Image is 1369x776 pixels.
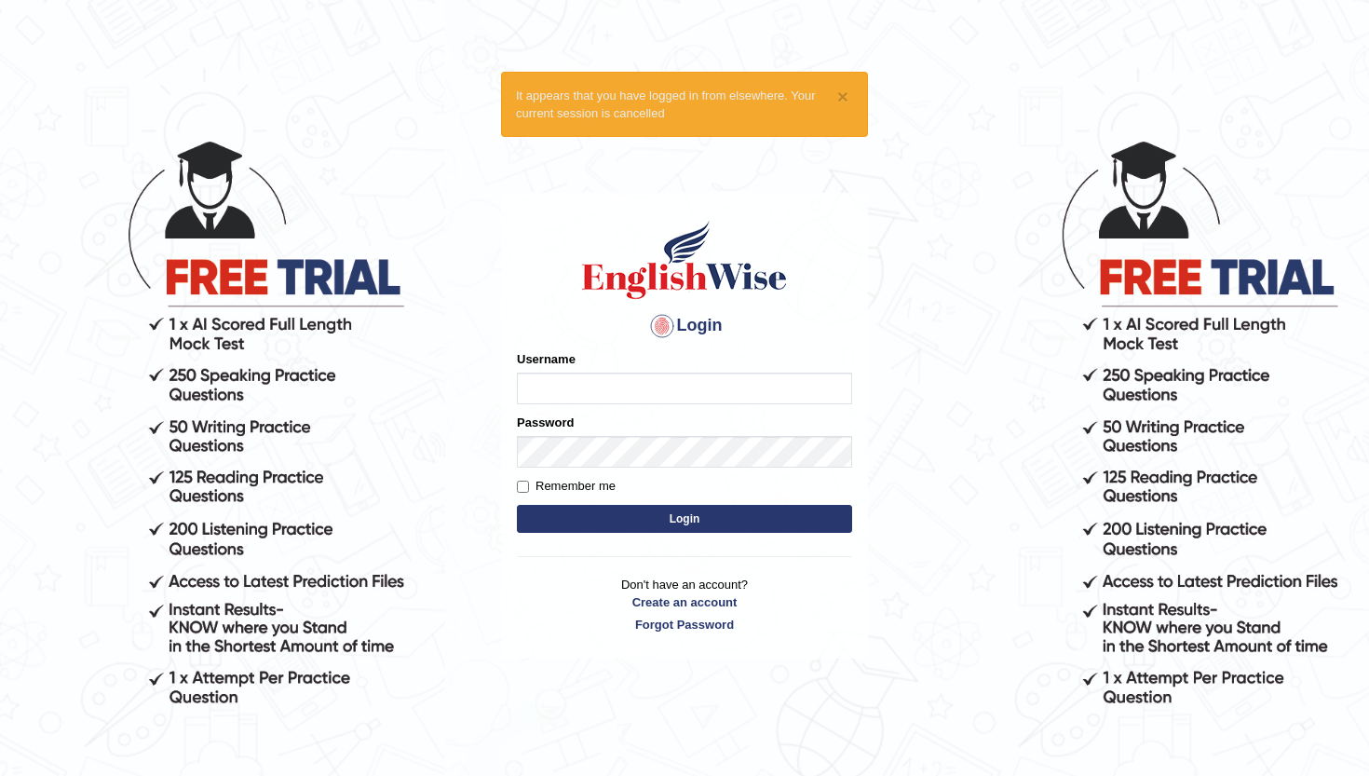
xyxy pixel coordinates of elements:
[578,218,791,302] img: Logo of English Wise sign in for intelligent practice with AI
[517,505,852,533] button: Login
[837,87,848,106] button: ×
[517,414,574,431] label: Password
[517,576,852,633] p: Don't have an account?
[517,350,576,368] label: Username
[517,311,852,341] h4: Login
[501,72,868,137] div: It appears that you have logged in from elsewhere. Your current session is cancelled
[517,481,529,493] input: Remember me
[517,477,616,496] label: Remember me
[517,616,852,633] a: Forgot Password
[517,593,852,611] a: Create an account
